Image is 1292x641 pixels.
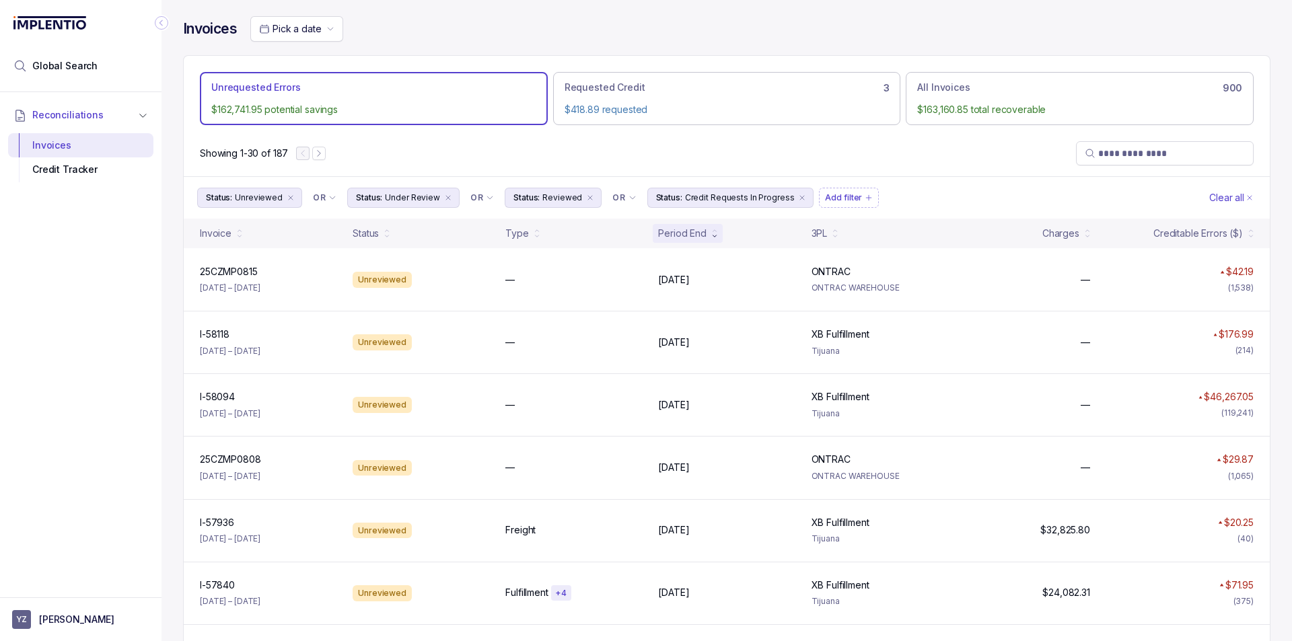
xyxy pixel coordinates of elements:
button: Filter Chip Connector undefined [465,188,499,207]
p: ONTRAC [812,265,851,278]
p: Status: [656,191,682,204]
img: red pointer upwards [1217,458,1221,461]
p: $176.99 [1219,328,1254,341]
p: Tijuana [812,407,948,420]
button: Date Range Picker [250,16,343,42]
div: (214) [1235,344,1254,357]
div: remove content [797,192,808,203]
p: [DATE] – [DATE] [200,407,260,420]
li: Filter Chip Connector undefined [612,192,636,203]
p: — [505,336,515,349]
p: XB Fulfillment [812,578,869,592]
div: 3PL [812,227,828,240]
p: [DATE] – [DATE] [200,469,260,483]
div: Unreviewed [353,272,412,288]
div: (1,538) [1228,281,1254,295]
p: Fulfillment [505,586,548,599]
div: Remaining page entries [200,147,288,160]
div: (40) [1237,532,1254,545]
button: Filter Chip Connector undefined [308,188,342,207]
p: $418.89 requested [565,103,890,116]
span: Global Search [32,59,98,73]
p: Unreviewed [235,191,283,204]
div: Unreviewed [353,523,412,539]
span: Pick a date [273,23,321,34]
p: I-58118 [200,328,229,341]
button: Reconciliations [8,100,153,130]
li: Filter Chip Add filter [819,188,879,208]
p: OR [612,192,625,203]
div: Period End [658,227,707,240]
button: Filter Chip Reviewed [505,188,602,208]
p: Status: [356,191,382,204]
img: red pointer upwards [1219,583,1223,587]
button: Filter Chip Credit Requests In Progress [647,188,814,208]
p: $162,741.95 potential savings [211,103,536,116]
p: $29.87 [1223,453,1254,466]
p: Freight [505,523,536,537]
p: — [1081,336,1090,349]
p: [DATE] [658,273,689,287]
p: 25CZMP0815 [200,265,258,278]
span: Reconciliations [32,108,104,122]
div: Reconciliations [8,130,153,185]
ul: Action Tab Group [200,72,1254,125]
div: (119,241) [1221,406,1254,420]
ul: Filter Group [197,188,1207,208]
p: $42.19 [1226,265,1254,278]
div: Invoices [19,133,143,157]
h4: Invoices [183,20,237,38]
p: [DATE] – [DATE] [200,344,260,358]
p: [DATE] – [DATE] [200,595,260,608]
p: [DATE] [658,398,689,412]
p: Tijuana [812,595,948,608]
search: Date Range Picker [259,22,321,36]
button: Filter Chip Under Review [347,188,460,208]
img: red pointer upwards [1198,395,1203,399]
button: Clear Filters [1207,188,1256,208]
p: Tijuana [812,532,948,545]
p: [DATE] [658,336,689,349]
p: Requested Credit [565,81,645,94]
div: Unreviewed [353,397,412,413]
p: — [1081,461,1090,474]
p: ONTRAC WAREHOUSE [812,281,948,295]
p: $71.95 [1225,578,1254,592]
p: — [505,273,515,287]
p: OR [313,192,326,203]
button: Filter Chip Unreviewed [197,188,302,208]
div: (375) [1233,595,1254,608]
p: Credit Requests In Progress [685,191,795,204]
span: User initials [12,610,31,629]
button: Next Page [312,147,326,160]
p: ONTRAC [812,453,851,466]
div: Invoice [200,227,231,240]
p: XB Fulfillment [812,390,869,404]
button: User initials[PERSON_NAME] [12,610,149,629]
p: — [1081,273,1090,287]
p: — [505,398,515,412]
div: remove content [285,192,296,203]
p: Unrequested Errors [211,81,300,94]
p: $24,082.31 [1042,586,1090,599]
div: Type [505,227,528,240]
p: [PERSON_NAME] [39,613,114,626]
p: [DATE] – [DATE] [200,281,260,295]
p: + 4 [555,588,567,599]
div: Unreviewed [353,585,412,601]
p: [DATE] [658,523,689,537]
img: red pointer upwards [1218,521,1222,524]
p: Showing 1-30 of 187 [200,147,288,160]
img: red pointer upwards [1213,333,1217,336]
div: Unreviewed [353,334,412,350]
p: — [1081,398,1090,412]
p: 25CZMP0808 [200,453,261,466]
div: Unreviewed [353,460,412,476]
p: Under Review [385,191,440,204]
p: Status: [206,191,232,204]
p: Tijuana [812,344,948,358]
